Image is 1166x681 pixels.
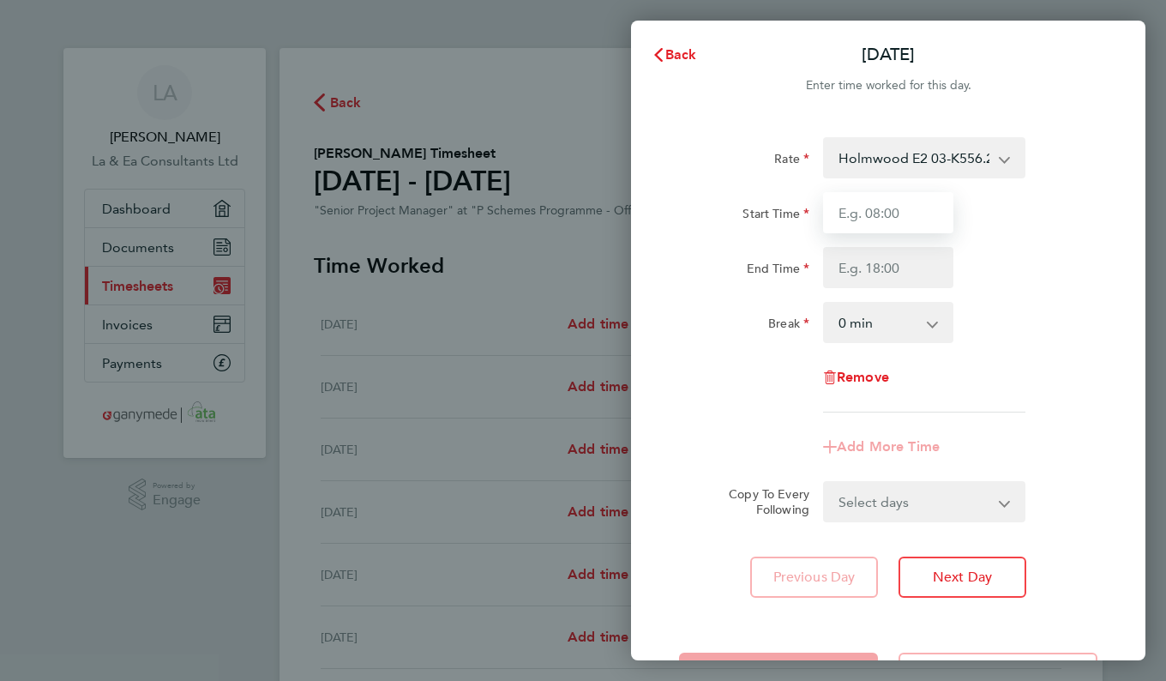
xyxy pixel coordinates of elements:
[747,261,809,281] label: End Time
[742,206,809,226] label: Start Time
[774,151,809,172] label: Rate
[768,316,809,336] label: Break
[665,46,697,63] span: Back
[823,247,953,288] input: E.g. 18:00
[837,369,889,385] span: Remove
[899,557,1026,598] button: Next Day
[715,486,809,517] label: Copy To Every Following
[862,43,915,67] p: [DATE]
[823,192,953,233] input: E.g. 08:00
[634,38,714,72] button: Back
[933,569,992,586] span: Next Day
[823,371,889,384] button: Remove
[631,75,1145,96] div: Enter time worked for this day.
